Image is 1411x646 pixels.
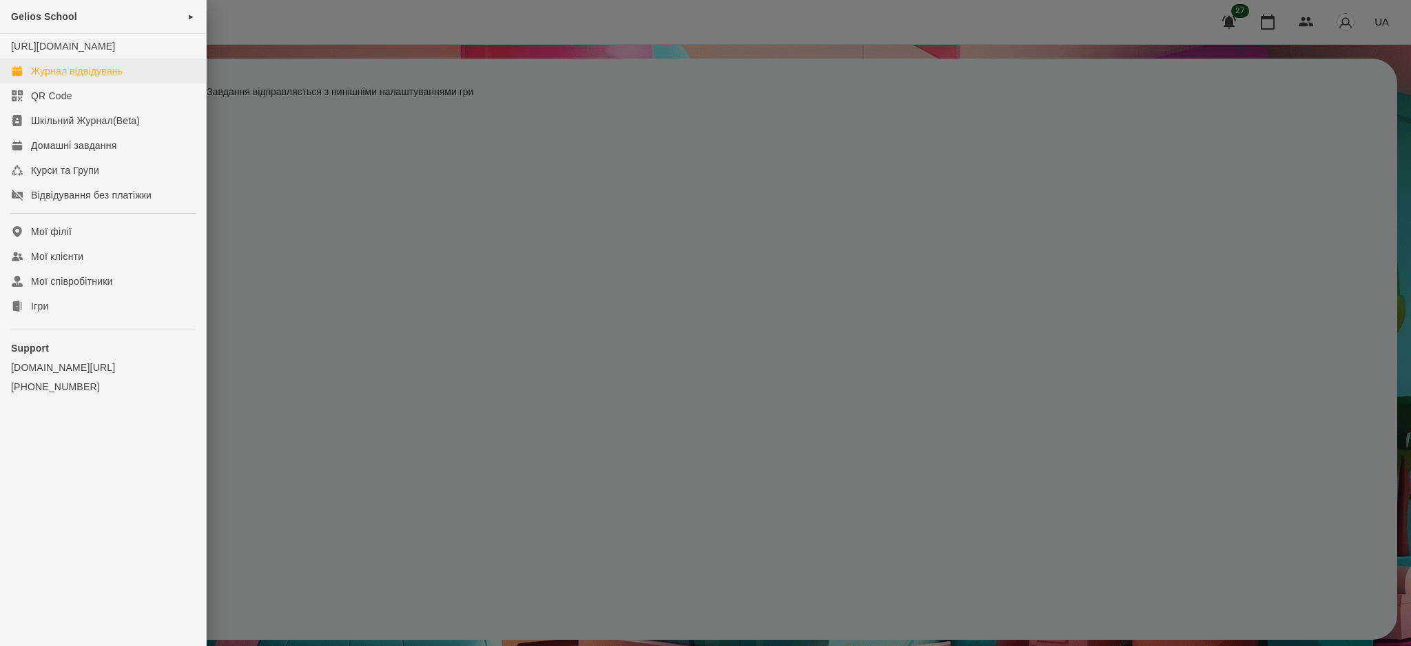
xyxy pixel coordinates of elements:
span: Gelios School [11,11,77,22]
div: Шкільний Журнал(Beta) [31,114,140,128]
div: Журнал відвідувань [31,64,123,78]
p: Support [11,341,195,355]
div: Ігри [31,299,48,313]
div: Відвідування без платіжки [31,188,152,202]
div: Мої клієнти [31,250,83,263]
div: Курси та Групи [31,163,99,177]
div: QR Code [31,89,72,103]
div: Домашні завдання [31,139,116,152]
div: Мої філії [31,225,72,239]
a: [URL][DOMAIN_NAME] [11,41,115,52]
div: Мої співробітники [31,274,113,288]
a: [PHONE_NUMBER] [11,380,195,394]
a: [DOMAIN_NAME][URL] [11,361,195,374]
span: ► [187,11,195,22]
